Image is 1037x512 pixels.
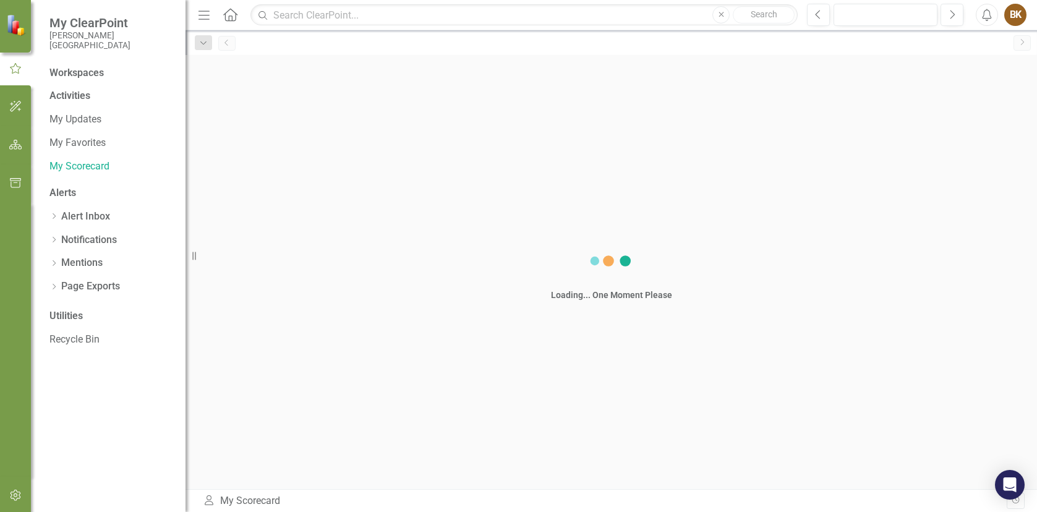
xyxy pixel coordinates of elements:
[49,186,173,200] div: Alerts
[61,256,103,270] a: Mentions
[49,15,173,30] span: My ClearPoint
[49,66,104,80] div: Workspaces
[751,9,777,19] span: Search
[49,136,173,150] a: My Favorites
[733,6,795,23] button: Search
[49,89,173,103] div: Activities
[49,113,173,127] a: My Updates
[1004,4,1026,26] button: BK
[250,4,798,26] input: Search ClearPoint...
[61,210,110,224] a: Alert Inbox
[49,30,173,51] small: [PERSON_NAME][GEOGRAPHIC_DATA]
[49,309,173,323] div: Utilities
[995,470,1025,500] div: Open Intercom Messenger
[203,494,1007,508] div: My Scorecard
[551,289,672,301] div: Loading... One Moment Please
[49,160,173,174] a: My Scorecard
[61,233,117,247] a: Notifications
[49,333,173,347] a: Recycle Bin
[61,279,120,294] a: Page Exports
[5,13,28,36] img: ClearPoint Strategy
